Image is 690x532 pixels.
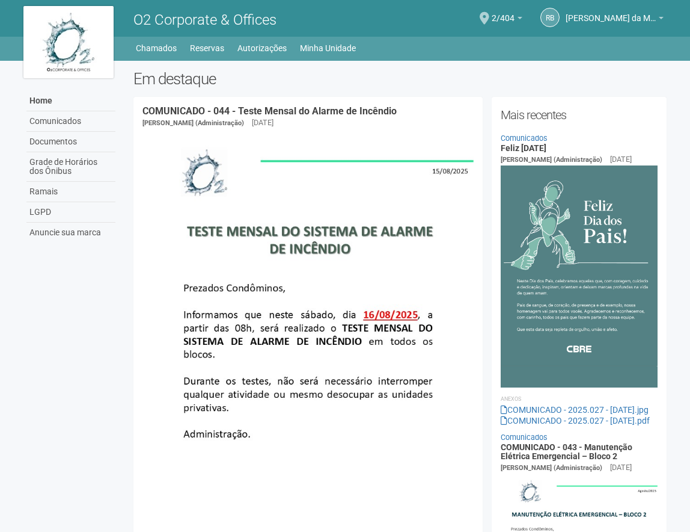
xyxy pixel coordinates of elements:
[26,182,115,202] a: Ramais
[501,405,649,415] a: COMUNICADO - 2025.027 - [DATE].jpg
[23,6,114,78] img: logo.jpg
[133,70,667,88] h2: Em destaque
[252,117,273,128] div: [DATE]
[540,8,560,27] a: RB
[501,143,546,153] a: Feliz [DATE]
[237,40,287,57] a: Autorizações
[501,134,548,143] a: Comunicados
[26,111,115,132] a: Comunicados
[501,464,602,472] span: [PERSON_NAME] (Administração)
[501,442,632,461] a: COMUNICADO - 043 - Manutenção Elétrica Emergencial – Bloco 2
[566,2,656,23] span: Raul Barrozo da Motta Junior
[492,15,522,25] a: 2/404
[142,119,244,127] span: [PERSON_NAME] (Administração)
[501,156,602,164] span: [PERSON_NAME] (Administração)
[26,223,115,243] a: Anuncie sua marca
[300,40,356,57] a: Minha Unidade
[26,202,115,223] a: LGPD
[190,40,224,57] a: Reservas
[610,154,632,165] div: [DATE]
[142,105,397,117] a: COMUNICADO - 044 - Teste Mensal do Alarme de Incêndio
[566,15,664,25] a: [PERSON_NAME] da Motta Junior
[133,11,276,28] span: O2 Corporate & Offices
[501,394,658,404] li: Anexos
[26,91,115,111] a: Home
[26,152,115,182] a: Grade de Horários dos Ônibus
[610,462,632,473] div: [DATE]
[501,106,658,124] h2: Mais recentes
[501,165,658,388] img: COMUNICADO%20-%202025.027%20-%20Dia%20dos%20Pais.jpg
[492,2,514,23] span: 2/404
[501,416,650,425] a: COMUNICADO - 2025.027 - [DATE].pdf
[501,433,548,442] a: Comunicados
[136,40,177,57] a: Chamados
[26,132,115,152] a: Documentos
